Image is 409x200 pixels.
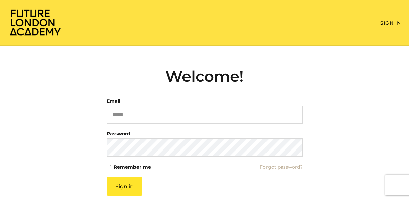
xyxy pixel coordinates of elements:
[380,20,401,26] a: Sign In
[107,129,130,138] label: Password
[114,162,151,172] label: Remember me
[8,9,62,36] img: Home Page
[107,96,120,106] label: Email
[107,177,142,196] button: Sign in
[260,162,303,172] a: Forgot password?
[107,67,303,86] h2: Welcome!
